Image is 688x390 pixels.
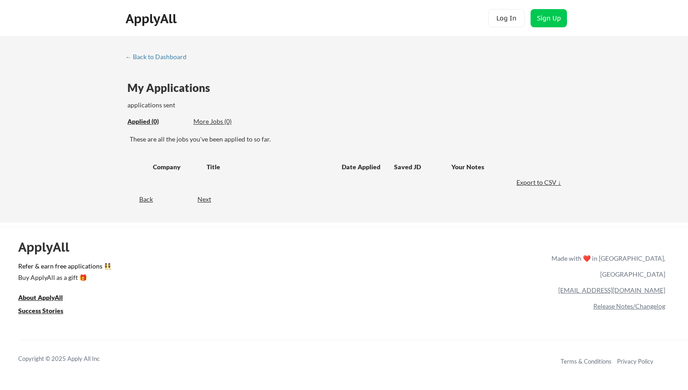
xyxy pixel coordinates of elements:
[193,117,260,126] div: More Jobs (0)
[488,9,525,27] button: Log In
[193,117,260,127] div: These are job applications we think you'd be a good fit for, but couldn't apply you to automatica...
[18,307,63,314] u: Success Stories
[558,286,665,294] a: [EMAIL_ADDRESS][DOMAIN_NAME]
[125,53,193,62] a: ← Back to Dashboard
[18,294,63,301] u: About ApplyAll
[127,117,187,127] div: These are all the jobs you've been applied to so far.
[516,178,563,187] div: Export to CSV ↓
[126,11,179,26] div: ApplyAll
[153,162,198,172] div: Company
[548,250,665,282] div: Made with ❤️ in [GEOGRAPHIC_DATA], [GEOGRAPHIC_DATA]
[207,162,333,172] div: Title
[127,82,218,93] div: My Applications
[125,54,193,60] div: ← Back to Dashboard
[197,195,222,204] div: Next
[18,274,109,281] div: Buy ApplyAll as a gift 🎁
[394,158,451,175] div: Saved JD
[125,195,153,204] div: Back
[342,162,382,172] div: Date Applied
[18,306,76,317] a: Success Stories
[18,355,123,364] div: Copyright © 2025 Apply All Inc
[127,101,304,110] div: applications sent
[130,135,563,144] div: These are all the jobs you've been applied to so far.
[593,302,665,310] a: Release Notes/Changelog
[617,358,653,365] a: Privacy Policy
[561,358,612,365] a: Terms & Conditions
[127,117,187,126] div: Applied (0)
[18,293,76,304] a: About ApplyAll
[18,273,109,284] a: Buy ApplyAll as a gift 🎁
[531,9,567,27] button: Sign Up
[18,239,80,255] div: ApplyAll
[451,162,555,172] div: Your Notes
[18,263,361,273] a: Refer & earn free applications 👯‍♀️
